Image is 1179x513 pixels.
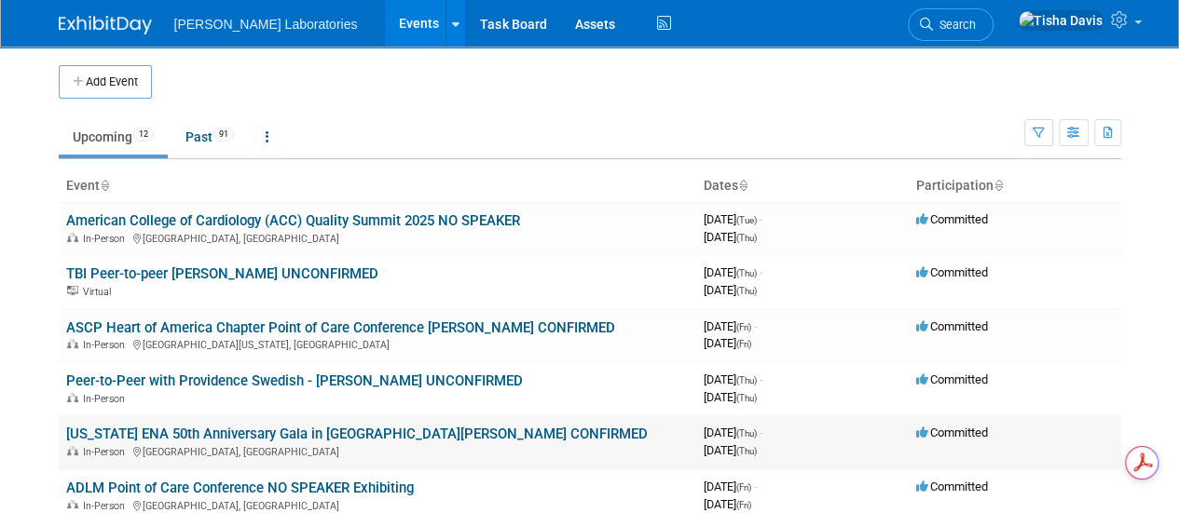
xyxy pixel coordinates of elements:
span: (Thu) [736,268,757,278]
span: (Fri) [736,500,751,510]
span: (Tue) [736,215,757,225]
span: [DATE] [704,283,757,297]
span: In-Person [83,500,130,512]
span: - [754,479,757,493]
span: Committed [916,479,988,493]
a: Past91 [171,119,248,155]
a: Sort by Event Name [100,178,109,193]
img: In-Person Event [67,339,78,348]
span: [DATE] [704,425,762,439]
span: Committed [916,265,988,279]
span: Virtual [83,286,117,298]
th: Participation [909,170,1121,202]
span: [DATE] [704,497,751,511]
span: [DATE] [704,212,762,226]
span: In-Person [83,233,130,245]
a: American College of Cardiology (ACC) Quality Summit 2025 NO SPEAKER [66,212,520,229]
span: [DATE] [704,230,757,244]
span: (Thu) [736,233,757,243]
span: (Thu) [736,428,757,439]
img: Virtual Event [67,286,78,295]
span: In-Person [83,339,130,351]
span: - [760,265,762,279]
span: (Fri) [736,339,751,349]
span: (Thu) [736,393,757,403]
span: (Thu) [736,446,757,456]
div: [GEOGRAPHIC_DATA], [GEOGRAPHIC_DATA] [66,497,689,512]
a: ADLM Point of Care Conference NO SPEAKER Exhibiting [66,479,414,496]
span: Committed [916,425,988,439]
span: (Thu) [736,375,757,385]
span: Committed [916,319,988,333]
a: Search [908,8,994,41]
span: - [760,425,762,439]
img: In-Person Event [67,446,78,455]
span: Committed [916,212,988,226]
span: - [760,212,762,226]
a: Peer-to-Peer with Providence Swedish - [PERSON_NAME] UNCONFIRMED [66,372,523,389]
span: [DATE] [704,479,757,493]
span: [DATE] [704,372,762,386]
span: In-Person [83,446,130,458]
span: [PERSON_NAME] Laboratories [174,17,358,32]
img: In-Person Event [67,500,78,509]
span: 12 [133,128,154,142]
a: Upcoming12 [59,119,168,155]
span: - [760,372,762,386]
a: [US_STATE] ENA 50th Anniversary Gala in [GEOGRAPHIC_DATA][PERSON_NAME] CONFIRMED [66,425,648,442]
a: Sort by Participation Type [994,178,1003,193]
span: - [754,319,757,333]
button: Add Event [59,65,152,99]
span: [DATE] [704,265,762,279]
div: [GEOGRAPHIC_DATA][US_STATE], [GEOGRAPHIC_DATA] [66,336,689,351]
span: [DATE] [704,443,757,457]
img: In-Person Event [67,233,78,242]
span: [DATE] [704,336,751,350]
img: ExhibitDay [59,16,152,34]
a: ASCP Heart of America Chapter Point of Care Conference [PERSON_NAME] CONFIRMED [66,319,615,336]
img: Tisha Davis [1018,10,1104,31]
a: Sort by Start Date [738,178,747,193]
span: (Thu) [736,286,757,296]
span: (Fri) [736,322,751,332]
span: In-Person [83,393,130,405]
span: [DATE] [704,319,757,333]
th: Dates [696,170,909,202]
th: Event [59,170,696,202]
div: [GEOGRAPHIC_DATA], [GEOGRAPHIC_DATA] [66,443,689,458]
img: In-Person Event [67,393,78,402]
span: [DATE] [704,390,757,404]
span: (Fri) [736,482,751,493]
span: Committed [916,372,988,386]
span: Search [933,18,976,32]
a: TBI Peer-to-peer [PERSON_NAME] UNCONFIRMED [66,265,378,282]
span: 91 [213,128,234,142]
div: [GEOGRAPHIC_DATA], [GEOGRAPHIC_DATA] [66,230,689,245]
